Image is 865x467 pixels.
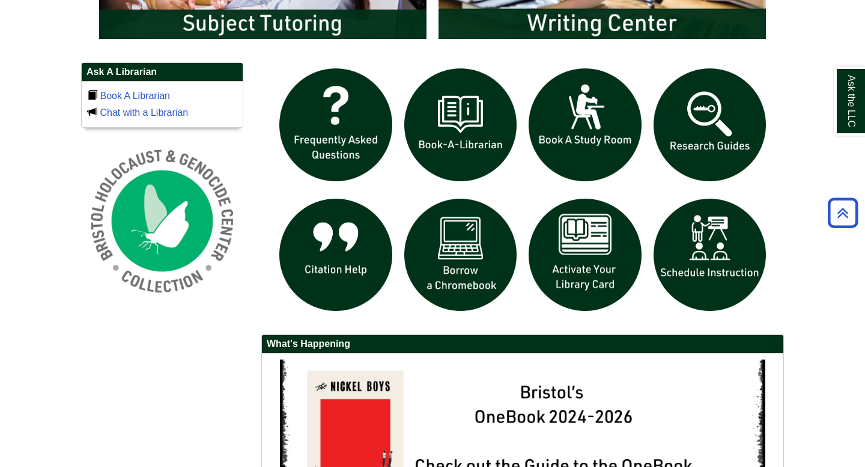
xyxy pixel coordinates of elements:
img: Holocaust and Genocide Collection [81,140,243,302]
a: Back to Top [824,205,862,221]
h2: What's Happening [262,335,783,354]
img: activate Library Card icon links to form to activate student ID into library card [523,193,648,318]
h2: Ask A Librarian [82,63,243,82]
img: book a study room icon links to book a study room web page [523,62,648,187]
a: Book A Librarian [100,91,170,101]
div: slideshow [273,62,772,322]
img: Book a Librarian icon links to book a librarian web page [398,62,523,187]
img: frequently asked questions [273,62,398,187]
img: For faculty. Schedule Library Instruction icon links to form. [648,193,772,318]
img: citation help icon links to citation help guide page [273,193,398,318]
a: Chat with a Librarian [100,107,188,118]
img: Research Guides icon links to research guides web page [648,62,772,187]
img: Borrow a chromebook icon links to the borrow a chromebook web page [398,193,523,318]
